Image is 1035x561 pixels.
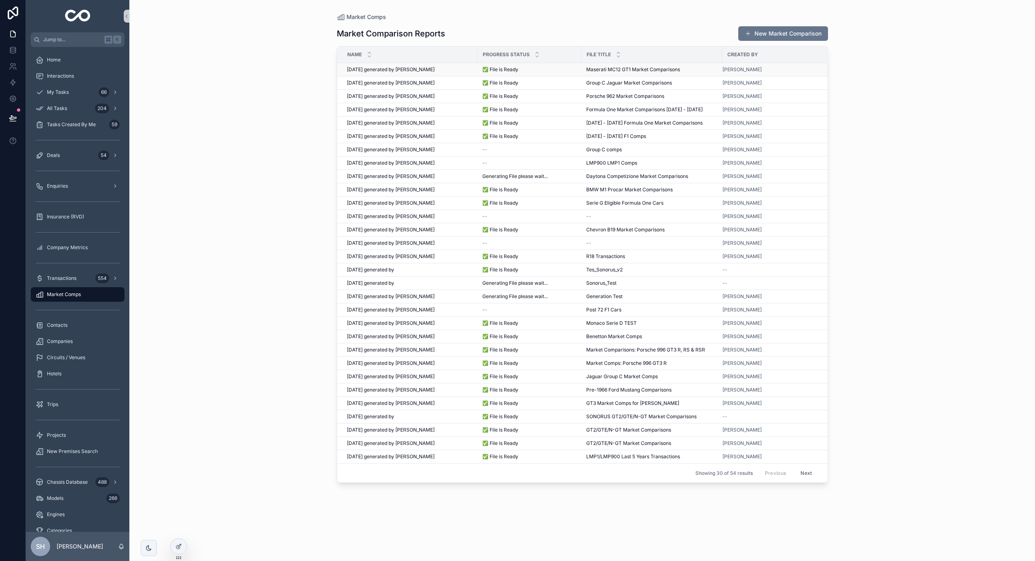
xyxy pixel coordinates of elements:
[482,320,577,326] a: ✅ File is Ready
[347,360,473,366] a: [DATE] generated by [PERSON_NAME]
[482,93,518,99] span: ✅ File is Ready
[347,387,435,393] span: [DATE] generated by [PERSON_NAME]
[347,213,435,220] span: [DATE] generated by [PERSON_NAME]
[586,333,642,340] span: Benetton Market Comps
[346,13,386,21] span: Market Comps
[482,133,518,140] span: ✅ File is Ready
[31,271,125,286] a: Transactions554
[586,213,717,220] a: --
[482,413,518,420] span: ✅ File is Ready
[722,213,817,220] a: [PERSON_NAME]
[347,186,435,193] span: [DATE] generated by [PERSON_NAME]
[482,333,518,340] span: ✅ File is Ready
[482,360,577,366] a: ✅ File is Ready
[722,146,762,153] span: [PERSON_NAME]
[722,360,817,366] a: [PERSON_NAME]
[586,200,717,206] a: Serie G Eligible Formula One Cars
[586,227,665,233] span: Chevron B19 Market Comparisons
[722,106,817,113] a: [PERSON_NAME]
[347,427,435,433] span: [DATE] generated by [PERSON_NAME]
[347,133,473,140] a: [DATE] generated by [PERSON_NAME]
[482,213,487,220] span: --
[722,173,762,180] span: [PERSON_NAME]
[337,13,386,21] a: Market Comps
[347,307,435,313] span: [DATE] generated by [PERSON_NAME]
[347,80,473,86] a: [DATE] generated by [PERSON_NAME]
[347,307,473,313] a: [DATE] generated by [PERSON_NAME]
[347,400,473,406] a: [DATE] generated by [PERSON_NAME]
[31,179,125,193] a: Enquiries
[722,400,817,406] a: [PERSON_NAME]
[347,240,473,246] a: [DATE] generated by [PERSON_NAME]
[482,360,518,366] span: ✅ File is Ready
[722,280,727,286] span: --
[347,440,435,447] span: [DATE] generated by [PERSON_NAME]
[347,387,473,393] a: [DATE] generated by [PERSON_NAME]
[722,427,762,433] span: [PERSON_NAME]
[722,227,762,233] a: [PERSON_NAME]
[722,133,762,140] a: [PERSON_NAME]
[65,10,91,23] img: App logo
[586,186,673,193] span: BMW M1 Procar Market Comparisons
[586,80,672,86] span: Group C Jaguar Market Comparisons
[482,120,577,126] a: ✅ File is Ready
[722,400,762,406] a: [PERSON_NAME]
[722,120,762,126] a: [PERSON_NAME]
[722,320,762,326] a: [PERSON_NAME]
[586,253,625,260] span: R18 Transactions
[722,200,817,206] a: [PERSON_NAME]
[31,397,125,412] a: Trips
[347,280,473,286] a: [DATE] generated by
[47,73,74,79] span: Interactions
[47,121,96,128] span: Tasks Created By Me
[347,173,473,180] a: [DATE] generated by [PERSON_NAME]
[586,293,717,300] a: Generation Test
[482,293,577,300] a: Generating File please wait...
[31,287,125,302] a: Market Comps
[47,89,69,95] span: My Tasks
[347,413,394,420] span: [DATE] generated by
[722,160,817,166] a: [PERSON_NAME]
[722,413,727,420] span: --
[347,146,473,153] a: [DATE] generated by [PERSON_NAME]
[482,253,518,260] span: ✅ File is Ready
[586,213,591,220] span: --
[586,200,663,206] span: Serie G Eligible Formula One Cars
[31,240,125,255] a: Company Metrics
[722,133,817,140] a: [PERSON_NAME]
[347,66,473,73] a: [DATE] generated by [PERSON_NAME]
[722,307,762,313] span: [PERSON_NAME]
[482,80,577,86] a: ✅ File is Ready
[722,186,762,193] a: [PERSON_NAME]
[31,32,125,47] button: Jump to...K
[482,400,518,406] span: ✅ File is Ready
[31,318,125,332] a: Contacts
[347,400,435,406] span: [DATE] generated by [PERSON_NAME]
[722,293,762,300] a: [PERSON_NAME]
[722,360,762,366] a: [PERSON_NAME]
[722,213,762,220] span: [PERSON_NAME]
[586,186,717,193] a: BMW M1 Procar Market Comparisons
[482,120,518,126] span: ✅ File is Ready
[347,360,435,366] span: [DATE] generated by [PERSON_NAME]
[722,66,817,73] a: [PERSON_NAME]
[31,117,125,132] a: Tasks Created By Me59
[482,293,548,300] span: Generating File please wait...
[47,244,88,251] span: Company Metrics
[586,387,672,393] span: Pre-1966 Ford Mustang Comparisons
[586,133,646,140] span: [DATE] - [DATE] F1 Comps
[347,227,435,233] span: [DATE] generated by [PERSON_NAME]
[347,200,435,206] span: [DATE] generated by [PERSON_NAME]
[482,146,487,153] span: --
[722,333,762,340] a: [PERSON_NAME]
[722,293,817,300] a: [PERSON_NAME]
[586,240,591,246] span: --
[586,173,688,180] span: Daytona Competizione Market Comparisons
[482,280,548,286] span: Generating File please wait...
[482,200,518,206] span: ✅ File is Ready
[586,66,680,73] span: Maserati MC12 GT1 Market Comparisons
[482,427,577,433] a: ✅ File is Ready
[482,173,548,180] span: Generating File please wait...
